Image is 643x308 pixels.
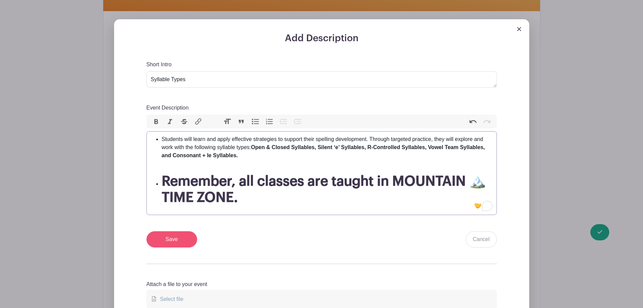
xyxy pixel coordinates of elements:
button: Strikethrough [177,117,191,126]
h3: Add Description [146,33,497,44]
button: Heading [220,117,234,126]
a: Cancel [466,231,497,247]
button: Link [191,117,205,126]
button: Numbers [262,117,276,126]
button: Quote [234,117,248,126]
strong: Open & Closed Syllables, Silent ‘e’ Syllables, R-Controlled Syllables, Vowel Team Syllables, and ... [162,144,485,158]
input: Save [146,231,197,247]
button: Bullets [248,117,263,126]
label: Event Description [146,104,189,112]
button: Redo [480,117,494,126]
img: close_button-5f87c8562297e5c2d7936805f587ecaba9071eb48480494691a3f1689db116b3.svg [517,27,521,31]
span: Select file [157,296,183,302]
label: Short Intro [146,61,172,69]
trix-editor: Event Description [146,131,497,215]
strong: Remember, all classes are taught in MOUNTAIN 🏔️ TIME ZONE. [162,174,486,204]
button: Increase Level [290,117,304,126]
button: Bold [149,117,163,126]
button: Italic [163,117,177,126]
p: Attach a file to your event [146,280,497,288]
textarea: Syllable Types [146,71,497,88]
button: Decrease Level [276,117,291,126]
li: Students will learn and apply effective strategies to support their spelling development. Through... [162,135,492,160]
button: Undo [466,117,480,126]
